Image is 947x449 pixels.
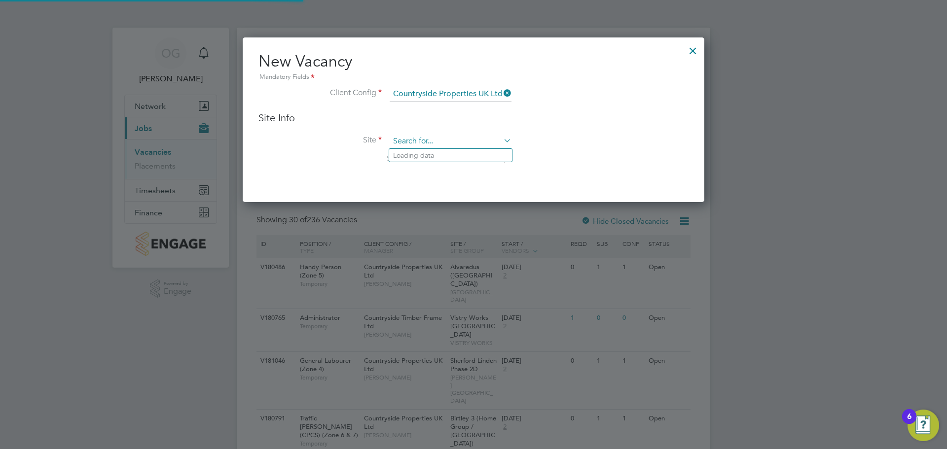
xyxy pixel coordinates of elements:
label: Client Config [258,88,382,98]
button: Open Resource Center, 6 new notifications [908,410,939,441]
span: Search by site name, address or group [387,154,508,163]
li: Loading data [389,149,512,162]
input: Search for... [390,87,511,102]
h2: New Vacancy [258,51,689,83]
h3: Site Info [258,111,689,124]
div: 6 [907,416,911,429]
label: Site [258,135,382,145]
div: Mandatory Fields [258,72,689,83]
input: Search for... [390,134,511,149]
